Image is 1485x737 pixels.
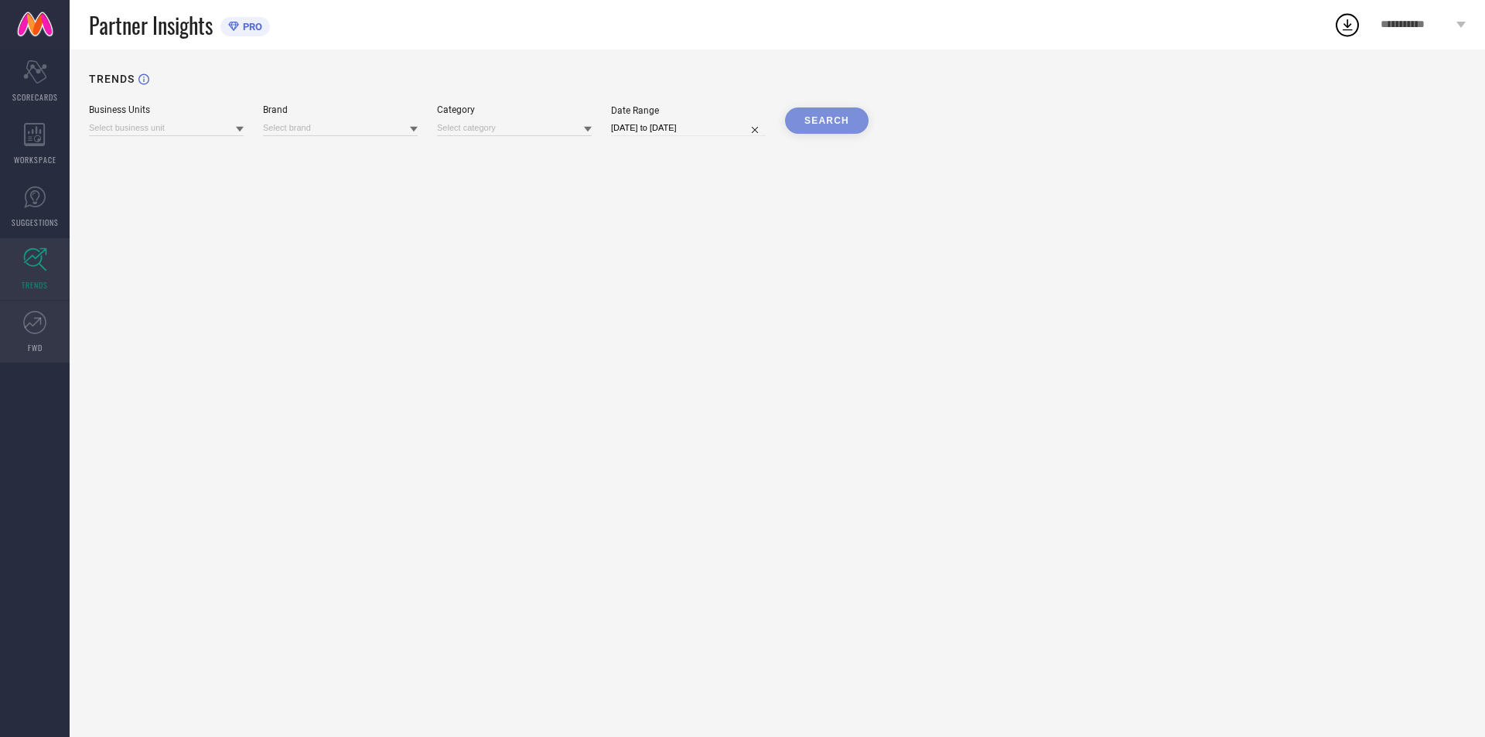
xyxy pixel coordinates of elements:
[89,73,135,85] h1: TRENDS
[611,120,766,136] input: Select date range
[239,21,262,32] span: PRO
[89,120,244,136] input: Select business unit
[263,104,418,115] div: Brand
[22,279,48,291] span: TRENDS
[89,104,244,115] div: Business Units
[437,120,592,136] input: Select category
[28,342,43,353] span: FWD
[14,154,56,165] span: WORKSPACE
[12,217,59,228] span: SUGGESTIONS
[12,91,58,103] span: SCORECARDS
[437,104,592,115] div: Category
[1333,11,1361,39] div: Open download list
[263,120,418,136] input: Select brand
[611,105,766,116] div: Date Range
[89,9,213,41] span: Partner Insights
